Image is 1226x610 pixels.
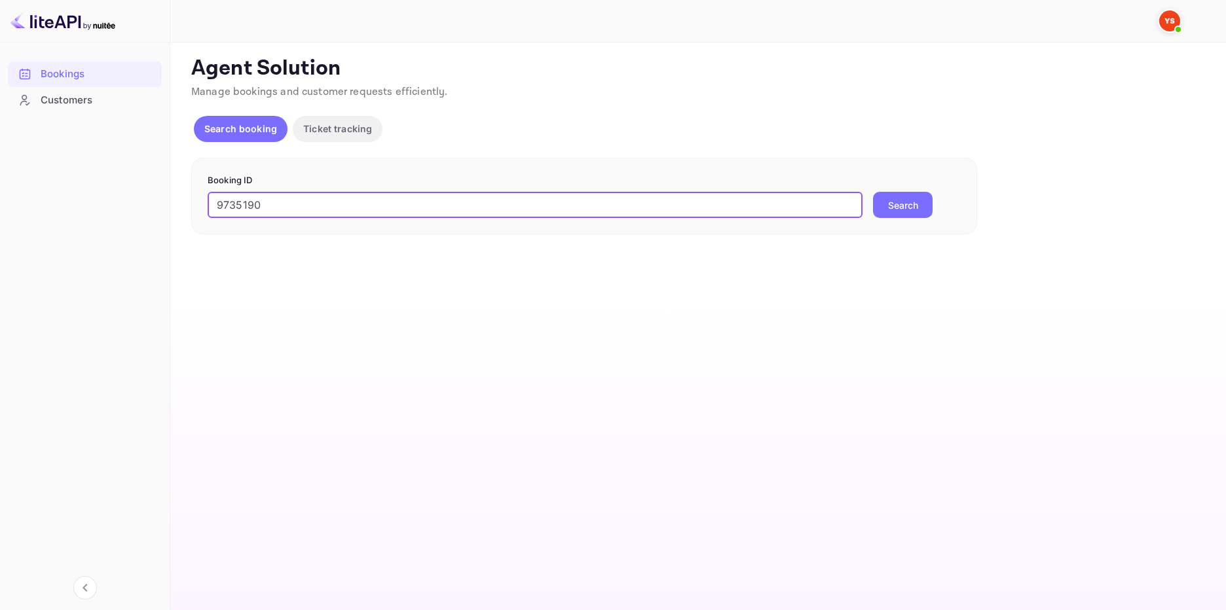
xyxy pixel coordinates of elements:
p: Search booking [204,122,277,135]
a: Customers [8,88,162,112]
span: Manage bookings and customer requests efficiently. [191,85,448,99]
input: Enter Booking ID (e.g., 63782194) [208,192,863,218]
button: Search [873,192,933,218]
p: Agent Solution [191,56,1202,82]
p: Booking ID [208,174,961,187]
div: Customers [41,93,155,108]
p: Ticket tracking [303,122,372,135]
img: LiteAPI logo [10,10,115,31]
div: Customers [8,88,162,113]
button: Collapse navigation [73,576,97,600]
div: Bookings [41,67,155,82]
a: Bookings [8,62,162,86]
div: Bookings [8,62,162,87]
img: Yandex Support [1159,10,1180,31]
